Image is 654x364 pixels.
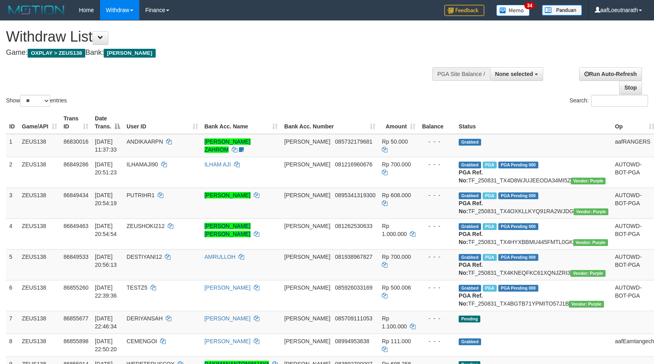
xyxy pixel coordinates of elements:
[422,337,452,345] div: - - -
[95,138,117,153] span: [DATE] 11:37:33
[483,285,497,292] span: Marked by aafmaleo
[95,254,117,268] span: [DATE] 20:56:13
[126,223,165,229] span: ZEUSHOKI212
[570,95,648,107] label: Search:
[459,338,481,345] span: Grabbed
[95,192,117,206] span: [DATE] 20:54:19
[64,315,88,322] span: 86855677
[619,81,642,94] a: Stop
[126,138,163,145] span: ANDIKAARPN
[64,254,88,260] span: 86849533
[335,284,372,291] span: Copy 085926033169 to clipboard
[64,284,88,291] span: 86855260
[455,111,612,134] th: Status
[6,188,19,218] td: 3
[20,95,50,107] select: Showentries
[201,111,281,134] th: Bank Acc. Name: activate to sort column ascending
[284,254,330,260] span: [PERSON_NAME]
[459,292,483,307] b: PGA Ref. No:
[64,161,88,168] span: 86849286
[570,270,605,277] span: Vendor URL: https://trx4.1velocity.biz
[284,223,330,229] span: [PERSON_NAME]
[19,134,60,157] td: ZEUS138
[95,284,117,299] span: [DATE] 22:39:36
[126,315,162,322] span: DERIYANSAH
[459,285,481,292] span: Grabbed
[498,254,538,261] span: PGA Pending
[19,157,60,188] td: ZEUS138
[483,162,497,168] span: Marked by aafRornrotha
[496,5,530,16] img: Button%20Memo.svg
[455,249,612,280] td: TF_250831_TX4KNEQFKC61XQNJZRI3
[382,338,411,344] span: Rp 111.000
[591,95,648,107] input: Search:
[19,111,60,134] th: Game/API: activate to sort column ascending
[335,161,372,168] span: Copy 081216960676 to clipboard
[205,315,251,322] a: [PERSON_NAME]
[205,138,251,153] a: [PERSON_NAME] ZAHROM
[95,315,117,330] span: [DATE] 22:46:34
[6,280,19,311] td: 6
[28,49,85,58] span: OXPLAY > ZEUS138
[6,311,19,334] td: 7
[126,338,157,344] span: CEMENGOI
[459,316,480,322] span: Pending
[335,338,369,344] span: Copy 08994953838 to clipboard
[205,223,251,237] a: [PERSON_NAME] [PERSON_NAME]
[284,161,330,168] span: [PERSON_NAME]
[498,162,538,168] span: PGA Pending
[382,192,411,198] span: Rp 608.000
[455,188,612,218] td: TF_250831_TX4OXKLLKYQ91RA2WJDG
[64,138,88,145] span: 86830016
[6,4,67,16] img: MOTION_logo.png
[455,280,612,311] td: TF_250831_TX4BGTB71YPMITO57J1B
[459,262,483,276] b: PGA Ref. No:
[6,218,19,249] td: 4
[498,192,538,199] span: PGA Pending
[284,284,330,291] span: [PERSON_NAME]
[573,239,608,246] span: Vendor URL: https://trx4.1velocity.biz
[432,67,490,81] div: PGA Site Balance /
[95,338,117,352] span: [DATE] 22:50:20
[459,169,483,184] b: PGA Ref. No:
[459,192,481,199] span: Grabbed
[19,280,60,311] td: ZEUS138
[459,162,481,168] span: Grabbed
[6,111,19,134] th: ID
[495,71,533,77] span: None selected
[205,338,251,344] a: [PERSON_NAME]
[64,192,88,198] span: 86849434
[498,285,538,292] span: PGA Pending
[490,67,543,81] button: None selected
[104,49,155,58] span: [PERSON_NAME]
[19,334,60,356] td: ZEUS138
[422,222,452,230] div: - - -
[579,67,642,81] a: Run Auto-Refresh
[6,49,428,57] h4: Game: Bank:
[335,254,372,260] span: Copy 081938967827 to clipboard
[382,284,411,291] span: Rp 500.006
[455,157,612,188] td: TF_250831_TX4D8WJUJEEODA34MI5Z
[6,334,19,356] td: 8
[498,223,538,230] span: PGA Pending
[455,218,612,249] td: TF_250831_TX4HYXBBMU445FMTL0GK
[459,139,481,146] span: Grabbed
[422,160,452,168] div: - - -
[542,5,582,16] img: panduan.png
[335,223,372,229] span: Copy 081262530633 to clipboard
[483,192,497,199] span: Marked by aafRornrotha
[422,138,452,146] div: - - -
[126,192,154,198] span: PUTRIHR1
[335,192,375,198] span: Copy 0895341319300 to clipboard
[60,111,92,134] th: Trans ID: activate to sort column ascending
[19,249,60,280] td: ZEUS138
[64,223,88,229] span: 86849463
[335,315,372,322] span: Copy 085709111053 to clipboard
[284,315,330,322] span: [PERSON_NAME]
[6,134,19,157] td: 1
[444,5,484,16] img: Feedback.jpg
[382,315,407,330] span: Rp 1.100.000
[422,191,452,199] div: - - -
[123,111,201,134] th: User ID: activate to sort column ascending
[19,218,60,249] td: ZEUS138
